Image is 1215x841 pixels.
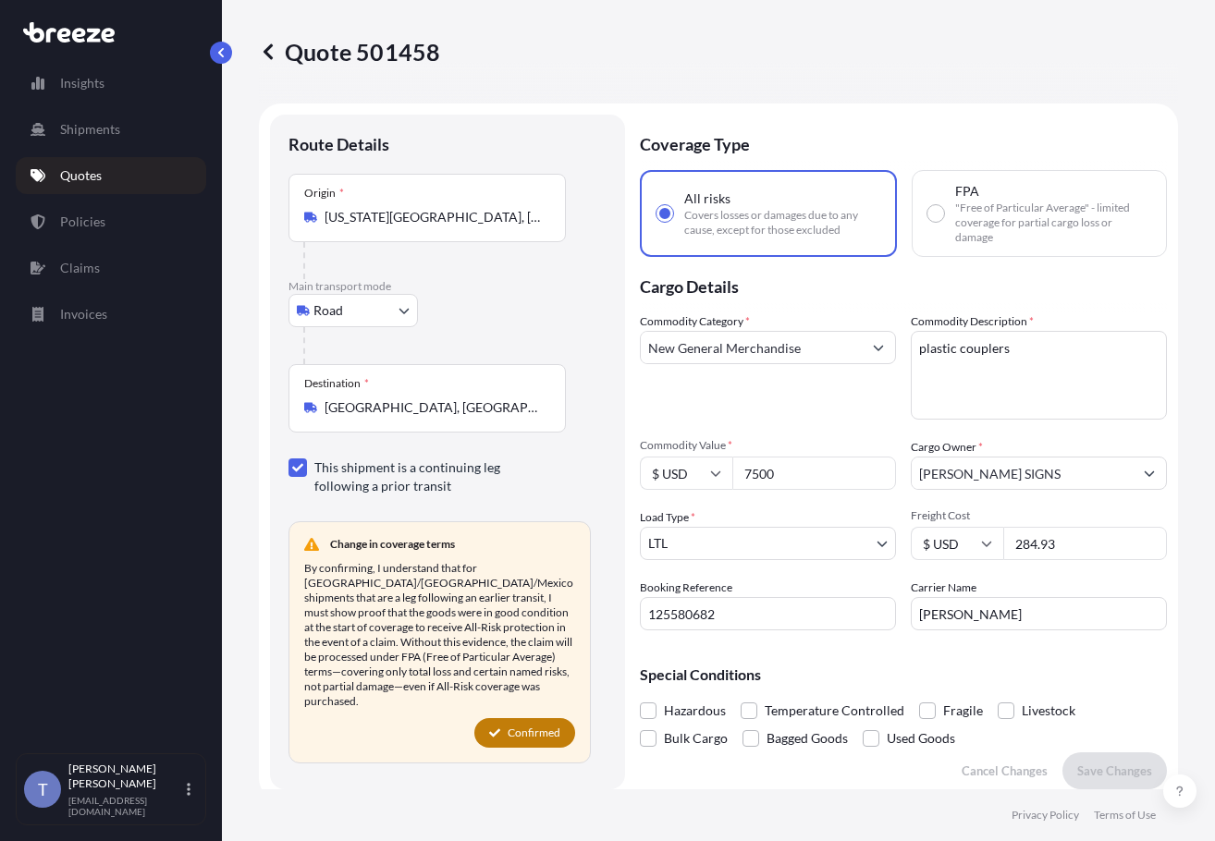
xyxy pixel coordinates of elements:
[912,457,1133,490] input: Full name
[304,376,369,391] div: Destination
[1062,752,1167,789] button: Save Changes
[325,398,543,417] input: Destination
[955,201,1151,245] span: "Free of Particular Average" - limited coverage for partial cargo loss or damage
[911,312,1034,331] label: Commodity Description
[640,115,1167,170] p: Coverage Type
[68,762,183,791] p: [PERSON_NAME] [PERSON_NAME]
[60,305,107,323] p: Invoices
[60,74,104,92] p: Insights
[955,182,979,201] span: FPA
[16,250,206,286] a: Claims
[259,37,440,67] p: Quote 501458
[911,579,976,597] label: Carrier Name
[1094,808,1156,823] a: Terms of Use
[684,208,880,238] span: Covers losses or damages due to any cause, except for those excluded
[947,752,1062,789] button: Cancel Changes
[1003,527,1167,560] input: Enter amount
[862,331,895,364] button: Show suggestions
[684,189,730,208] span: All risks
[640,508,695,527] span: Load Type
[330,537,455,552] p: Change in coverage terms
[640,312,750,331] label: Commodity Category
[962,762,1048,780] p: Cancel Changes
[38,780,48,798] span: T
[68,795,183,817] p: [EMAIL_ADDRESS][DOMAIN_NAME]
[911,438,983,457] label: Cargo Owner
[508,724,560,742] span: Confirmed
[60,166,102,185] p: Quotes
[313,301,343,320] span: Road
[640,257,1167,312] p: Cargo Details
[911,508,1167,523] span: Freight Cost
[16,296,206,333] a: Invoices
[288,279,607,294] p: Main transport mode
[288,294,418,327] button: Select transport
[1133,457,1166,490] button: Show suggestions
[640,438,896,453] span: Commodity Value
[943,697,983,725] span: Fragile
[304,186,344,201] div: Origin
[640,597,896,630] input: Your internal reference
[927,205,944,222] input: FPA"Free of Particular Average" - limited coverage for partial cargo loss or damage
[887,725,955,752] span: Used Goods
[640,527,896,560] button: LTL
[640,667,1167,682] p: Special Conditions
[16,157,206,194] a: Quotes
[60,120,120,139] p: Shipments
[288,133,389,155] p: Route Details
[664,725,728,752] span: Bulk Cargo
[664,697,726,725] span: Hazardous
[60,259,100,277] p: Claims
[732,457,896,490] input: Type amount
[648,534,668,553] span: LTL
[765,697,904,725] span: Temperature Controlled
[1012,808,1079,823] a: Privacy Policy
[1077,762,1152,780] p: Save Changes
[60,213,105,231] p: Policies
[767,725,848,752] span: Bagged Goods
[640,579,732,597] label: Booking Reference
[304,561,575,709] div: By confirming, I understand that for [GEOGRAPHIC_DATA]/[GEOGRAPHIC_DATA]/Mexico shipments that ar...
[911,331,1167,420] textarea: plastic couplers
[911,597,1167,630] input: Enter name
[474,718,575,748] button: Confirmed
[641,331,862,364] input: Select a commodity type
[1022,697,1075,725] span: Livestock
[657,205,673,222] input: All risksCovers losses or damages due to any cause, except for those excluded
[16,203,206,240] a: Policies
[325,208,543,226] input: Origin
[16,65,206,102] a: Insights
[16,111,206,148] a: Shipments
[314,458,551,495] label: This shipment is a continuing leg following a prior transit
